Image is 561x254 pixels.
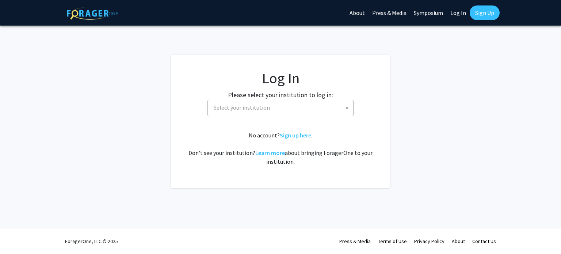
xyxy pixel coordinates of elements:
iframe: Chat [5,221,31,249]
img: ForagerOne Logo [67,7,118,20]
div: ForagerOne, LLC © 2025 [65,228,118,254]
span: Select your institution [214,104,270,111]
a: Privacy Policy [414,238,444,244]
label: Please select your institution to log in: [228,90,333,100]
span: Select your institution [207,100,354,116]
a: Terms of Use [378,238,407,244]
div: No account? . Don't see your institution? about bringing ForagerOne to your institution. [186,131,375,166]
span: Select your institution [211,100,353,115]
a: Press & Media [339,238,371,244]
a: Sign Up [470,5,500,20]
a: Learn more about bringing ForagerOne to your institution [255,149,285,156]
a: Contact Us [472,238,496,244]
a: Sign up here [280,132,311,139]
h1: Log In [186,69,375,87]
a: About [452,238,465,244]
